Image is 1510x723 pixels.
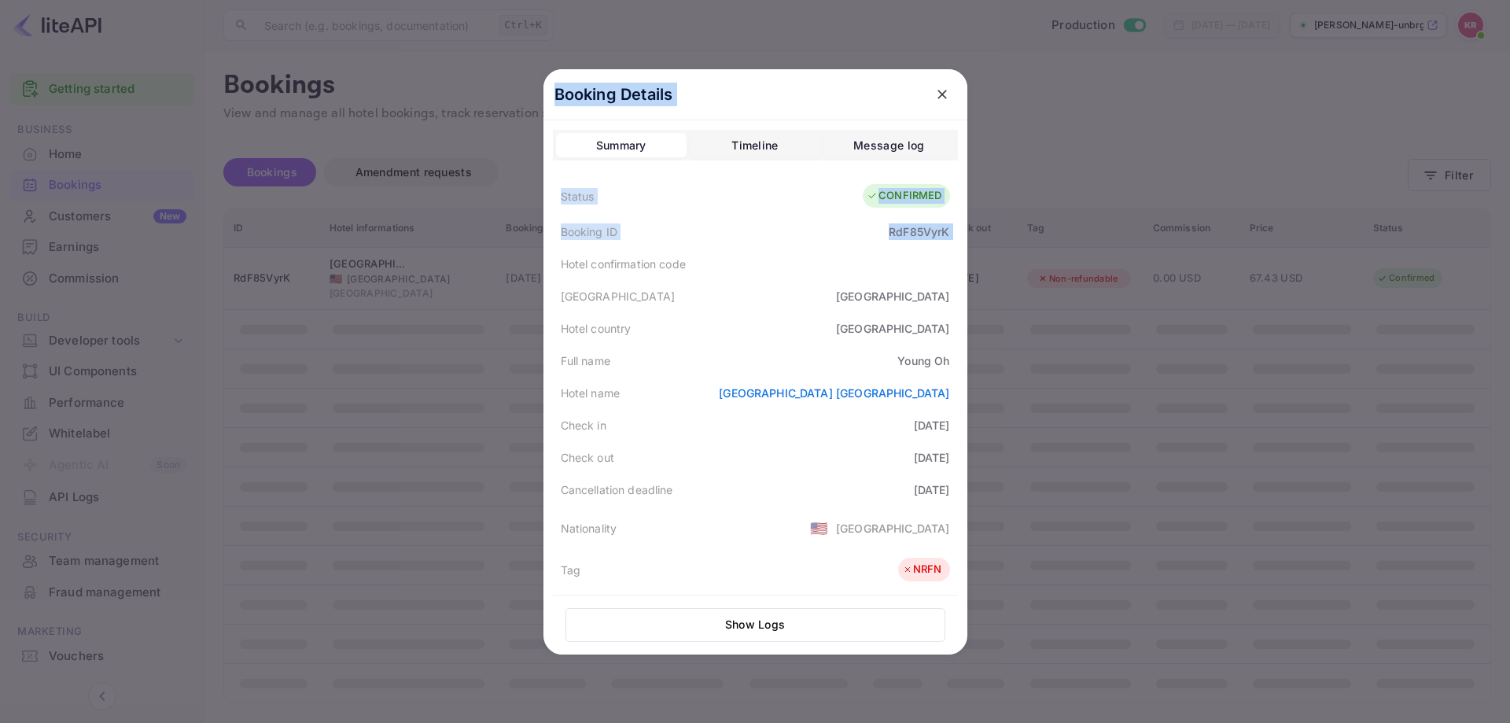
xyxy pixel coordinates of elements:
div: Message log [853,136,924,155]
div: CONFIRMED [867,188,941,204]
div: [GEOGRAPHIC_DATA] [836,520,950,537]
div: [DATE] [914,481,950,498]
button: Timeline [690,133,820,158]
div: Full name [561,352,610,369]
div: Young Oh [897,352,949,369]
div: Summary [596,136,646,155]
div: [GEOGRAPHIC_DATA] [836,320,950,337]
div: Hotel name [561,385,621,401]
div: [DATE] [914,417,950,433]
p: Booking Details [554,83,673,106]
div: RdF85VyrK [889,223,949,240]
div: [GEOGRAPHIC_DATA] [561,288,676,304]
div: Tag [561,562,580,578]
div: NRFN [902,562,942,577]
div: Hotel country [561,320,632,337]
div: Status [561,188,595,205]
div: Check in [561,417,606,433]
button: close [928,80,956,109]
div: Cancellation deadline [561,481,673,498]
span: United States [810,514,828,542]
button: Show Logs [565,608,945,642]
div: Booking ID [561,223,618,240]
div: Timeline [731,136,778,155]
div: Nationality [561,520,617,537]
button: Message log [823,133,954,158]
button: Summary [556,133,687,158]
div: [GEOGRAPHIC_DATA] [836,288,950,304]
div: Check out [561,449,614,466]
a: [GEOGRAPHIC_DATA] [GEOGRAPHIC_DATA] [719,386,949,400]
div: Hotel confirmation code [561,256,686,272]
div: [DATE] [914,449,950,466]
